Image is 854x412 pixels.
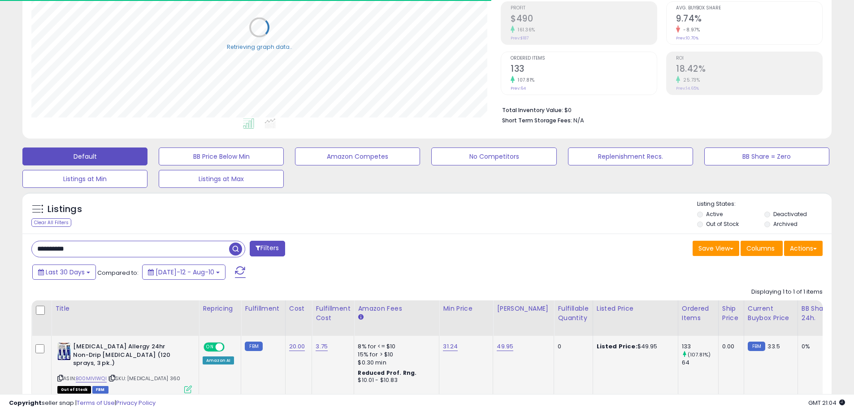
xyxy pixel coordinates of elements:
[751,288,823,296] div: Displaying 1 to 1 of 1 items
[295,147,420,165] button: Amazon Competes
[22,170,147,188] button: Listings at Min
[773,210,807,218] label: Deactivated
[706,210,723,218] label: Active
[9,399,156,408] div: seller snap | |
[73,343,182,370] b: [MEDICAL_DATA] Allergy 24hr Non-Drip [MEDICAL_DATA] (120 sprays, 3 pk..)
[704,147,829,165] button: BB Share = Zero
[515,77,535,83] small: 107.81%
[76,375,107,382] a: B00MIVIWQI
[741,241,783,256] button: Columns
[250,241,285,256] button: Filters
[97,269,139,277] span: Compared to:
[573,116,584,125] span: N/A
[142,265,225,280] button: [DATE]-12 - Aug-10
[159,170,284,188] button: Listings at Max
[316,304,350,323] div: Fulfillment Cost
[680,26,700,33] small: -8.97%
[227,43,292,51] div: Retrieving graph data..
[32,265,96,280] button: Last 30 Days
[722,304,740,323] div: Ship Price
[223,343,238,351] span: OFF
[748,342,765,351] small: FBM
[431,147,556,165] button: No Competitors
[245,342,262,351] small: FBM
[784,241,823,256] button: Actions
[688,351,711,358] small: (107.81%)
[682,343,718,351] div: 133
[57,386,91,394] span: All listings that are currently out of stock and unavailable for purchase on Amazon
[316,342,328,351] a: 3.75
[92,386,108,394] span: FBM
[289,342,305,351] a: 20.00
[443,342,458,351] a: 31.24
[511,13,657,26] h2: $490
[558,304,589,323] div: Fulfillable Quantity
[773,220,798,228] label: Archived
[597,304,674,313] div: Listed Price
[676,64,822,76] h2: 18.42%
[443,304,489,313] div: Min Price
[693,241,739,256] button: Save View
[57,343,192,392] div: ASIN:
[682,304,715,323] div: Ordered Items
[568,147,693,165] button: Replenishment Recs.
[108,375,180,382] span: | SKU: [MEDICAL_DATA] 360
[57,343,71,360] img: 51hNJhc-JWL._SL40_.jpg
[802,343,831,351] div: 0%
[9,399,42,407] strong: Copyright
[358,359,432,367] div: $0.30 min
[676,35,698,41] small: Prev: 10.70%
[597,342,637,351] b: Listed Price:
[204,343,216,351] span: ON
[511,6,657,11] span: Profit
[676,13,822,26] h2: 9.74%
[748,304,794,323] div: Current Buybox Price
[558,343,585,351] div: 0
[676,56,822,61] span: ROI
[511,86,526,91] small: Prev: 64
[156,268,214,277] span: [DATE]-12 - Aug-10
[597,343,671,351] div: $49.95
[48,203,82,216] h5: Listings
[497,304,550,313] div: [PERSON_NAME]
[116,399,156,407] a: Privacy Policy
[706,220,739,228] label: Out of Stock
[511,56,657,61] span: Ordered Items
[31,218,71,227] div: Clear All Filters
[289,304,308,313] div: Cost
[159,147,284,165] button: BB Price Below Min
[77,399,115,407] a: Terms of Use
[676,86,699,91] small: Prev: 14.65%
[746,244,775,253] span: Columns
[502,106,563,114] b: Total Inventory Value:
[676,6,822,11] span: Avg. Buybox Share
[502,117,572,124] b: Short Term Storage Fees:
[802,304,834,323] div: BB Share 24h.
[358,369,416,377] b: Reduced Prof. Rng.
[46,268,85,277] span: Last 30 Days
[203,304,237,313] div: Repricing
[511,35,529,41] small: Prev: $187
[722,343,737,351] div: 0.00
[358,313,363,321] small: Amazon Fees.
[358,304,435,313] div: Amazon Fees
[502,104,816,115] li: $0
[203,356,234,364] div: Amazon AI
[497,342,513,351] a: 49.95
[697,200,832,208] p: Listing States:
[358,351,432,359] div: 15% for > $10
[358,377,432,384] div: $10.01 - $10.83
[808,399,845,407] span: 2025-09-10 21:04 GMT
[680,77,700,83] small: 25.73%
[55,304,195,313] div: Title
[515,26,535,33] small: 161.36%
[22,147,147,165] button: Default
[358,343,432,351] div: 8% for <= $10
[767,342,780,351] span: 33.5
[245,304,281,313] div: Fulfillment
[511,64,657,76] h2: 133
[682,359,718,367] div: 64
